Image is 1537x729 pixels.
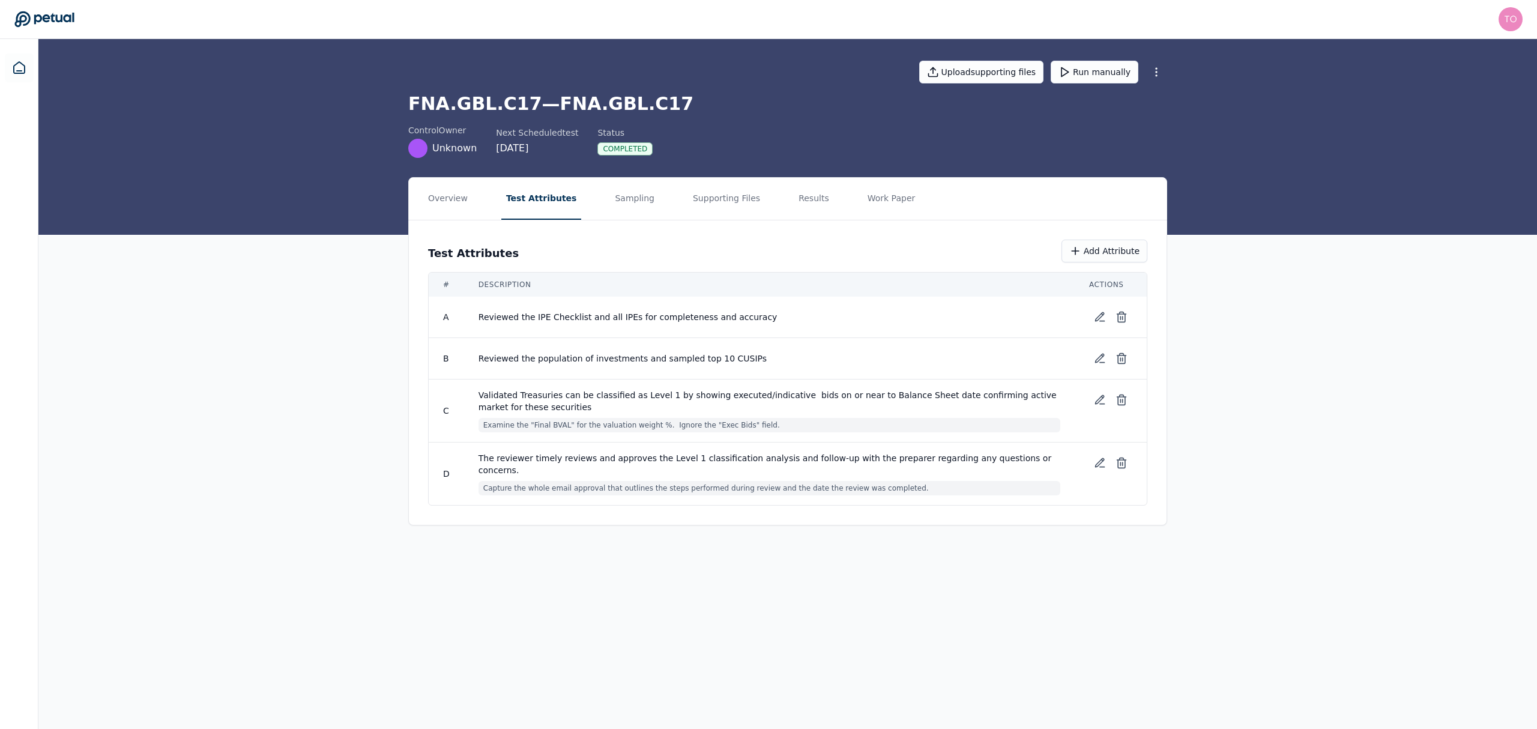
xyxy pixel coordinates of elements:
[1111,348,1132,369] button: Delete test attribute
[1111,452,1132,474] button: Delete test attribute
[1051,61,1138,83] button: Run manually
[14,11,74,28] a: Go to Dashboard
[408,124,477,136] div: control Owner
[688,178,765,220] button: Supporting Files
[464,273,1075,297] th: Description
[443,354,449,363] span: B
[5,53,34,82] a: Dashboard
[443,312,449,322] span: A
[432,141,477,156] span: Unknown
[429,273,464,297] th: #
[1146,61,1167,83] button: More Options
[1089,452,1111,474] button: Edit test attribute
[501,178,582,220] button: Test Attributes
[1089,306,1111,328] button: Edit test attribute
[1499,7,1523,31] img: tony.bolasna@amd.com
[1075,273,1147,297] th: Actions
[1089,348,1111,369] button: Edit test attribute
[409,178,1167,220] nav: Tabs
[1111,306,1132,328] button: Delete test attribute
[479,481,1060,495] span: Capture the whole email approval that outlines the steps performed during review and the date the...
[863,178,920,220] button: Work Paper
[496,141,578,156] div: [DATE]
[1089,389,1111,411] button: Edit test attribute
[479,418,1060,432] span: Examine the "Final BVAL" for the valuation weight %. Ignore the "Exec Bids" field.
[428,245,519,262] h3: Test Attributes
[479,389,1060,413] span: Validated Treasuries can be classified as Level 1 by showing executed/indicative bids on or near ...
[423,178,473,220] button: Overview
[479,452,1060,476] span: The reviewer timely reviews and approves the Level 1 classification analysis and follow-up with t...
[496,127,578,139] div: Next Scheduled test
[443,469,450,479] span: D
[919,61,1044,83] button: Uploadsupporting files
[1061,240,1147,262] button: Add Attribute
[597,127,653,139] div: Status
[479,352,1060,364] span: Reviewed the population of investments and sampled top 10 CUSIPs
[794,178,834,220] button: Results
[479,311,1060,323] span: Reviewed the IPE Checklist and all IPEs for completeness and accuracy
[408,93,1167,115] h1: FNA.GBL.C17 — FNA.GBL.C17
[610,178,659,220] button: Sampling
[1111,389,1132,411] button: Delete test attribute
[597,142,653,156] div: Completed
[443,406,449,416] span: C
